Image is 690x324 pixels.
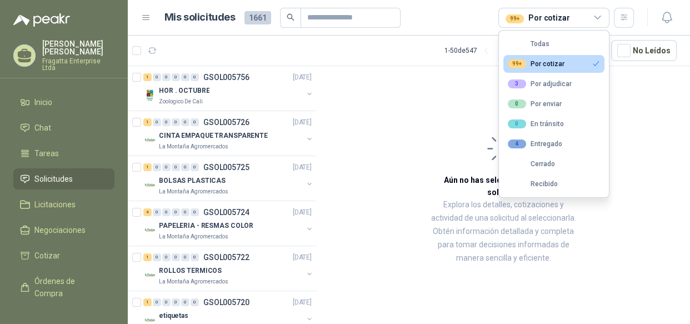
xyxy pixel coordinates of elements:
[181,73,189,81] div: 0
[159,232,228,241] p: La Montaña Agromercados
[143,71,314,106] a: 1 0 0 0 0 0 GSOL005756[DATE] Company LogoHOR . OCTUBREZoologico De Cali
[181,298,189,306] div: 0
[159,142,228,151] p: La Montaña Agromercados
[191,118,199,126] div: 0
[143,133,157,147] img: Company Logo
[508,180,558,188] div: Recibido
[287,13,294,21] span: search
[143,88,157,102] img: Company Logo
[508,79,526,88] div: 3
[162,118,171,126] div: 0
[503,35,604,53] button: Todas
[143,223,157,237] img: Company Logo
[191,163,199,171] div: 0
[34,173,73,185] span: Solicitudes
[143,208,152,216] div: 4
[143,253,152,261] div: 1
[143,298,152,306] div: 1
[13,220,114,241] a: Negociaciones
[203,208,249,216] p: GSOL005724
[159,311,188,321] p: etiquetas
[159,131,268,141] p: CINTA EMPAQUE TRANSPARENTE
[293,297,312,308] p: [DATE]
[191,208,199,216] div: 0
[293,252,312,263] p: [DATE]
[13,92,114,113] a: Inicio
[191,73,199,81] div: 0
[508,59,564,68] div: Por cotizar
[143,73,152,81] div: 1
[153,118,161,126] div: 0
[508,79,572,88] div: Por adjudicar
[172,73,180,81] div: 0
[162,73,171,81] div: 0
[159,277,228,286] p: La Montaña Agromercados
[164,9,236,26] h1: Mis solicitudes
[503,135,604,153] button: 4Entregado
[159,221,253,231] p: PAPELERIA - RESMAS COLOR
[34,250,60,262] span: Cotizar
[143,206,314,241] a: 4 0 0 0 0 0 GSOL005724[DATE] Company LogoPAPELERIA - RESMAS COLORLa Montaña Agromercados
[162,163,171,171] div: 0
[172,298,180,306] div: 0
[159,97,203,106] p: Zoologico De Cali
[143,251,314,286] a: 1 0 0 0 0 0 GSOL005722[DATE] Company LogoROLLOS TERMICOSLa Montaña Agromercados
[172,163,180,171] div: 0
[181,163,189,171] div: 0
[508,59,526,68] div: 99+
[503,175,604,193] button: Recibido
[42,40,114,56] p: [PERSON_NAME] [PERSON_NAME]
[143,178,157,192] img: Company Logo
[508,40,549,48] div: Todas
[34,122,51,134] span: Chat
[503,75,604,93] button: 3Por adjudicar
[159,266,222,276] p: ROLLOS TERMICOS
[293,207,312,218] p: [DATE]
[162,253,171,261] div: 0
[153,73,161,81] div: 0
[162,208,171,216] div: 0
[13,194,114,215] a: Licitaciones
[143,268,157,282] img: Company Logo
[13,168,114,190] a: Solicitudes
[172,118,180,126] div: 0
[611,40,677,61] button: No Leídos
[34,224,86,236] span: Negociaciones
[143,116,314,151] a: 1 0 0 0 0 0 GSOL005726[DATE] Company LogoCINTA EMPAQUE TRANSPARENTELa Montaña Agromercados
[508,139,526,148] div: 4
[181,118,189,126] div: 0
[508,99,526,108] div: 0
[34,275,104,300] span: Órdenes de Compra
[506,12,569,24] div: Por cotizar
[34,96,52,108] span: Inicio
[181,208,189,216] div: 0
[162,298,171,306] div: 0
[444,42,513,59] div: 1 - 50 de 547
[143,118,152,126] div: 1
[503,115,604,133] button: 0En tránsito
[508,139,562,148] div: Entregado
[159,187,228,196] p: La Montaña Agromercados
[203,118,249,126] p: GSOL005726
[34,147,59,159] span: Tareas
[181,253,189,261] div: 0
[159,86,209,96] p: HOR . OCTUBRE
[34,198,76,211] span: Licitaciones
[153,253,161,261] div: 0
[191,298,199,306] div: 0
[203,298,249,306] p: GSOL005720
[293,162,312,173] p: [DATE]
[428,198,579,265] p: Explora los detalles, cotizaciones y actividad de una solicitud al seleccionarla. Obtén informaci...
[191,253,199,261] div: 0
[203,73,249,81] p: GSOL005756
[293,72,312,83] p: [DATE]
[293,117,312,128] p: [DATE]
[203,253,249,261] p: GSOL005722
[244,11,271,24] span: 1661
[153,208,161,216] div: 0
[503,55,604,73] button: 99+Por cotizar
[13,117,114,138] a: Chat
[508,119,564,128] div: En tránsito
[143,161,314,196] a: 1 0 0 0 0 0 GSOL005725[DATE] Company LogoBOLSAS PLASTICASLa Montaña Agromercados
[153,298,161,306] div: 0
